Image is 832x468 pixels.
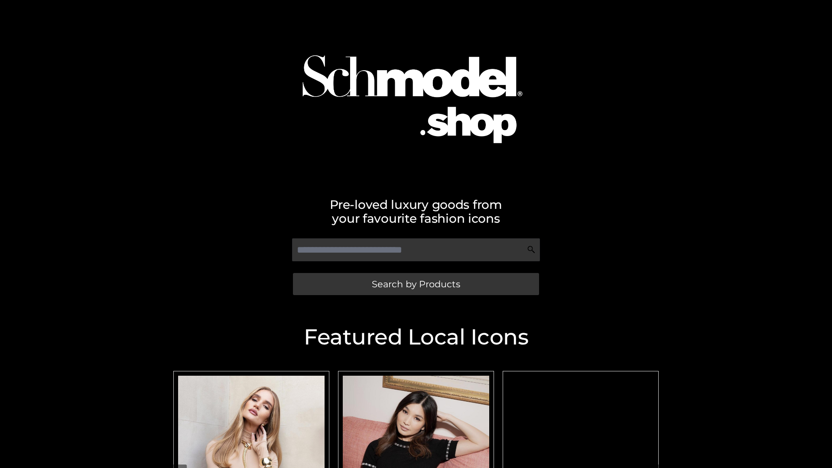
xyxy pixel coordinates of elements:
[372,279,460,289] span: Search by Products
[169,198,663,225] h2: Pre-loved luxury goods from your favourite fashion icons
[527,245,536,254] img: Search Icon
[169,326,663,348] h2: Featured Local Icons​
[293,273,539,295] a: Search by Products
